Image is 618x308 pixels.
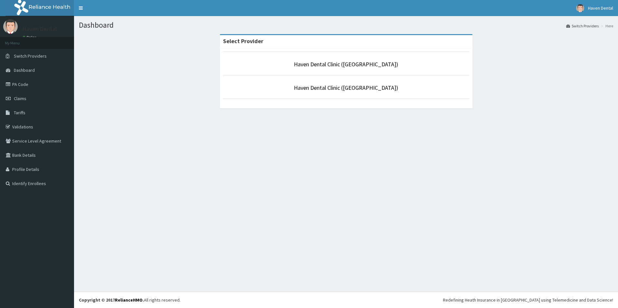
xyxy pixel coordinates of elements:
[294,61,398,68] a: Haven Dental Clinic ([GEOGRAPHIC_DATA])
[14,67,35,73] span: Dashboard
[79,21,613,29] h1: Dashboard
[23,26,57,32] p: Haven Dental
[74,292,618,308] footer: All rights reserved.
[23,35,38,40] a: Online
[294,84,398,91] a: Haven Dental Clinic ([GEOGRAPHIC_DATA])
[115,297,143,303] a: RelianceHMO
[588,5,613,11] span: Haven Dental
[79,297,144,303] strong: Copyright © 2017 .
[14,110,25,116] span: Tariffs
[3,19,18,34] img: User Image
[14,96,26,101] span: Claims
[14,53,47,59] span: Switch Providers
[576,4,584,12] img: User Image
[223,37,263,45] strong: Select Provider
[443,297,613,303] div: Redefining Heath Insurance in [GEOGRAPHIC_DATA] using Telemedicine and Data Science!
[599,23,613,29] li: Here
[566,23,599,29] a: Switch Providers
